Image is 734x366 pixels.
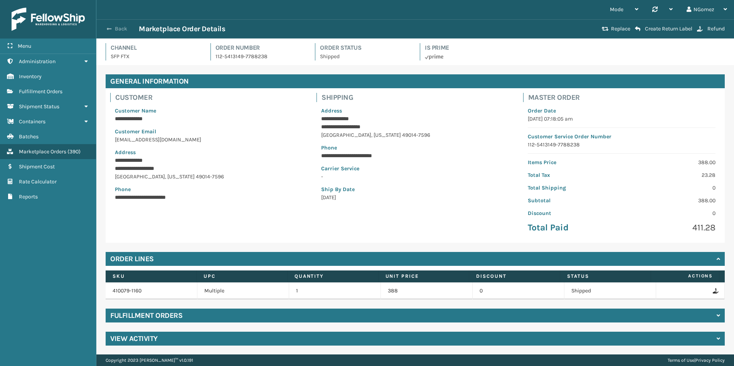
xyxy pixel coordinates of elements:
h4: Fulfillment Orders [110,311,182,320]
span: Shipment Cost [19,163,55,170]
p: [EMAIL_ADDRESS][DOMAIN_NAME] [115,136,303,144]
p: 0 [626,209,715,217]
p: [GEOGRAPHIC_DATA] , [US_STATE] 49014-7596 [115,173,303,181]
p: Order Date [528,107,715,115]
span: Rate Calculator [19,178,57,185]
label: Status [567,273,644,280]
p: [DATE] 07:18:05 am [528,115,715,123]
p: Phone [321,144,509,152]
p: SFP FTX [111,52,201,60]
h4: Shipping [322,93,513,102]
span: Shipment Status [19,103,59,110]
p: Copyright 2023 [PERSON_NAME]™ v 1.0.191 [106,354,193,366]
h4: Customer [115,93,307,102]
label: SKU [113,273,189,280]
span: ( 390 ) [67,148,81,155]
span: Containers [19,118,45,125]
button: Back [103,25,139,32]
button: Create Return Label [633,25,695,32]
a: Terms of Use [668,358,694,363]
p: Customer Email [115,128,303,136]
span: Fulfillment Orders [19,88,62,95]
span: Actions [653,270,717,282]
h4: Order Lines [110,254,154,264]
td: 0 [473,282,564,299]
td: Shipped [564,282,656,299]
p: Customer Service Order Number [528,133,715,141]
p: [GEOGRAPHIC_DATA] , [US_STATE] 49014-7596 [321,131,509,139]
img: logo [12,8,85,31]
p: 23.28 [626,171,715,179]
span: Batches [19,133,39,140]
span: Administration [19,58,56,65]
p: Carrier Service [321,165,509,173]
p: - [321,173,509,181]
i: Replace [602,26,609,32]
span: Address [321,107,342,114]
p: Discount [528,209,617,217]
label: Quantity [295,273,371,280]
span: Mode [610,6,623,13]
p: Shipped [320,52,411,60]
p: 0 [626,184,715,192]
a: 410079-1160 [113,287,141,294]
h4: Master Order [528,93,720,102]
p: Total Tax [528,171,617,179]
span: Marketplace Orders [19,148,66,155]
label: Discount [476,273,553,280]
p: Subtotal [528,196,617,205]
span: Inventory [19,73,42,80]
i: Refund [697,26,703,32]
h4: Order Status [320,43,411,52]
p: 388.00 [626,196,715,205]
span: Address [115,149,136,156]
td: 1 [289,282,381,299]
h4: General Information [106,74,725,88]
label: UPC [204,273,280,280]
p: 112-5413149-7788238 [215,52,306,60]
p: Phone [115,185,303,193]
p: [DATE] [321,193,509,201]
a: Privacy Policy [695,358,725,363]
td: Multiple [197,282,289,299]
i: Refund Order Line [713,288,717,294]
p: Total Paid [528,222,617,233]
h4: Is Prime [425,43,515,52]
h4: Order Number [215,43,306,52]
td: 388 [381,282,473,299]
i: Create Return Label [635,26,640,32]
p: 112-5413149-7788238 [528,141,715,149]
button: Refund [695,25,727,32]
p: Customer Name [115,107,303,115]
p: Items Price [528,158,617,166]
h3: Marketplace Order Details [139,24,225,34]
h4: View Activity [110,334,158,343]
p: Total Shipping [528,184,617,192]
p: Ship By Date [321,185,509,193]
label: Unit Price [386,273,462,280]
div: | [668,354,725,366]
span: Menu [18,43,31,49]
button: Replace [599,25,633,32]
p: 411.28 [626,222,715,233]
span: Reports [19,193,38,200]
p: 388.00 [626,158,715,166]
h4: Channel [111,43,201,52]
